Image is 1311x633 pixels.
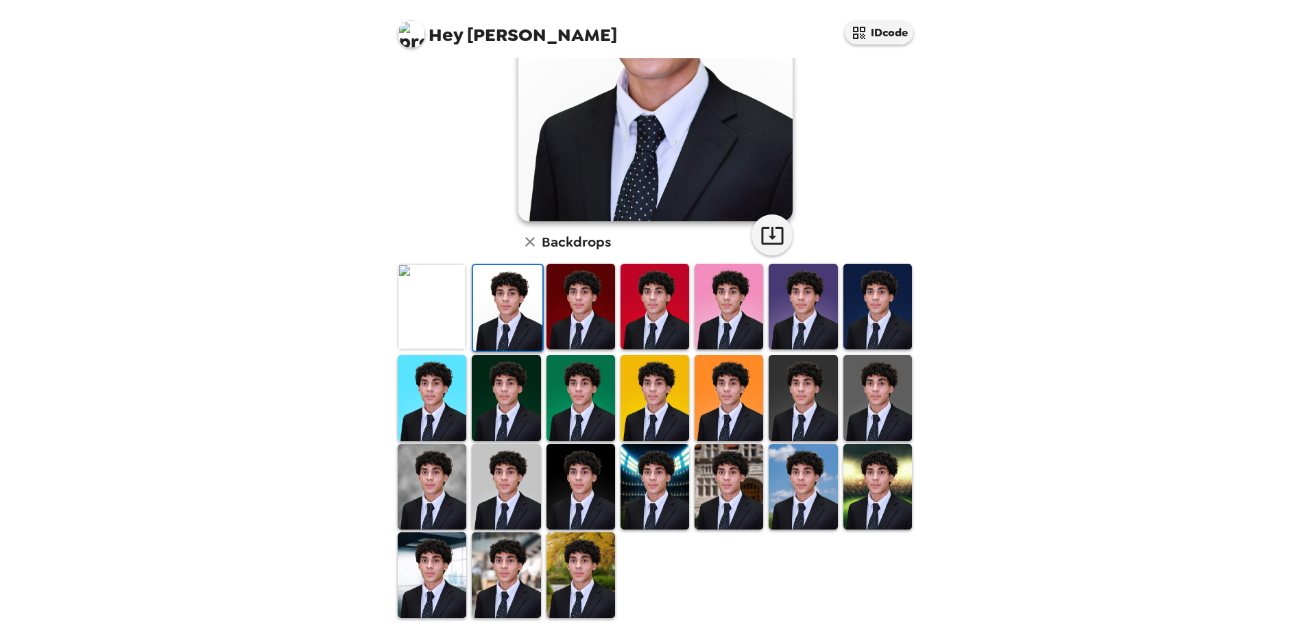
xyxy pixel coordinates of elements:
[398,21,425,48] img: profile pic
[542,231,611,253] h6: Backdrops
[398,264,466,349] img: Original
[845,21,913,45] button: IDcode
[429,23,463,47] span: Hey
[398,14,617,45] span: [PERSON_NAME]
